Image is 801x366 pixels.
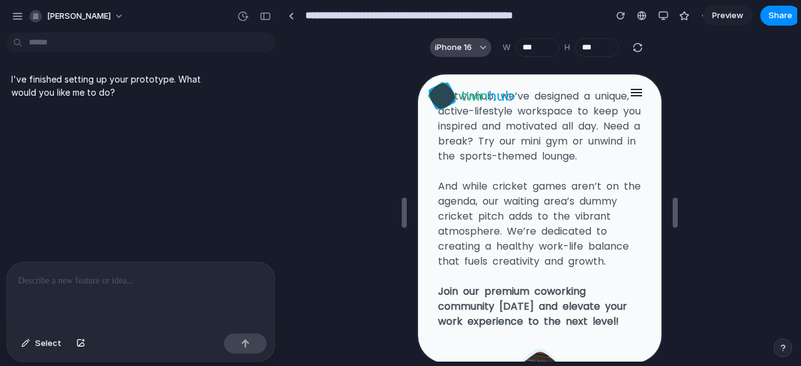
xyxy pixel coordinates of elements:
[24,6,130,26] button: [PERSON_NAME]
[564,41,570,54] label: H
[20,210,209,254] span: Join our premium coworking community [DATE] and elevate your work experience to the next level!
[430,38,491,57] button: iPhone 16
[43,12,96,31] p: twin
[712,9,743,22] span: Preview
[20,14,223,255] p: At twinhub, we’ve designed a unique, active-lifestyle workspace to keep you inspired and motivate...
[760,6,800,26] button: Share
[503,41,511,54] label: W
[10,8,38,36] img: twinhub logo
[435,41,472,54] span: iPhone 16
[768,9,792,22] span: Share
[35,337,61,350] span: Select
[703,6,753,26] a: Preview
[15,333,68,353] button: Select
[47,10,111,23] span: [PERSON_NAME]
[70,13,96,31] span: hub
[11,73,220,99] p: I've finished setting up your prototype. What would you like me to do?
